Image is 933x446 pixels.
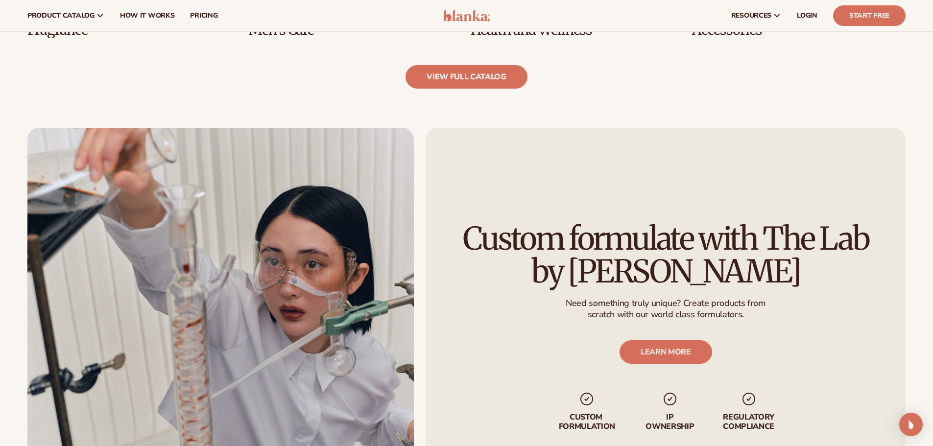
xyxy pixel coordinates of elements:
img: checkmark_svg [579,391,595,407]
img: checkmark_svg [662,391,677,407]
p: Custom formulation [556,413,617,431]
div: Open Intercom Messenger [899,413,923,436]
p: regulatory compliance [722,413,775,431]
span: How It Works [120,12,175,20]
a: LEARN MORE [619,340,712,364]
h2: Custom formulate with The Lab by [PERSON_NAME] [453,222,879,287]
img: logo [443,10,490,22]
p: scratch with our world class formulators. [566,309,766,320]
span: LOGIN [797,12,817,20]
span: resources [731,12,771,20]
span: product catalog [27,12,95,20]
p: Need something truly unique? Create products from [566,298,766,309]
span: pricing [190,12,217,20]
p: IP Ownership [645,413,694,431]
img: checkmark_svg [741,391,756,407]
a: view full catalog [406,65,527,89]
a: Start Free [833,5,906,26]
